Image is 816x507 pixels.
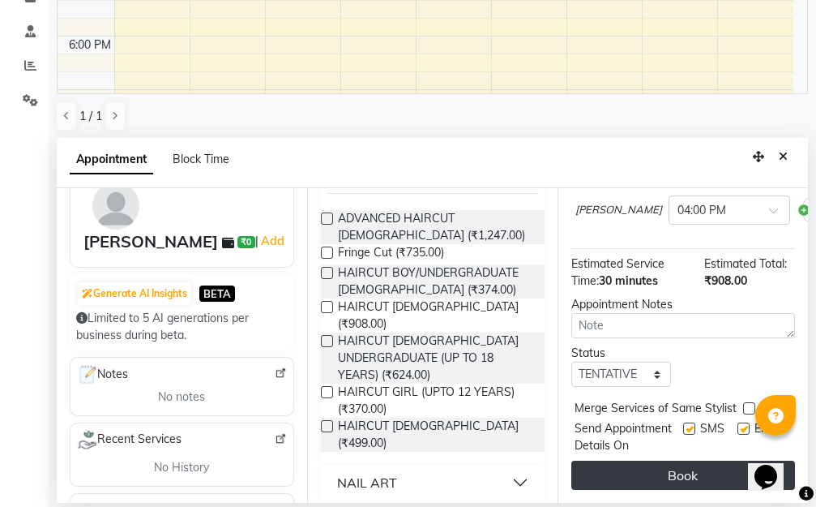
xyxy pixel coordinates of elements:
span: HAIRCUT [DEMOGRAPHIC_DATA] (₹908.00) [338,299,532,333]
button: NAIL ART [327,468,538,497]
div: 6:15 PM [66,90,114,107]
a: Add [258,231,287,251]
span: [PERSON_NAME] [575,202,662,218]
span: Estimated Total: [704,256,787,271]
span: HAIRCUT GIRL (UPTO 12 YEARS) (₹370.00) [338,384,532,418]
img: avatar [92,183,139,230]
span: 1 / 1 [79,108,102,125]
div: NAIL ART [337,473,397,492]
iframe: chat widget [748,442,800,491]
button: Generate AI Insights [78,282,191,305]
span: SMS [700,420,724,454]
button: Book [571,461,795,490]
span: HAIRCUT [DEMOGRAPHIC_DATA] UNDERGRADUATE (UP TO 18 YEARS) (₹624.00) [338,333,532,384]
span: Fringe Cut (₹735.00) [338,244,444,264]
button: Close [771,144,795,170]
div: Status [571,345,671,362]
span: Merge Services of Same Stylist [575,400,737,420]
div: Limited to 5 AI generations per business during beta. [76,310,288,344]
span: ₹908.00 [704,273,747,288]
div: 6:00 PM [66,37,114,54]
span: Estimated Service Time: [571,256,664,288]
span: Appointment [70,145,153,174]
span: Send Appointment Details On [575,420,677,454]
span: Notes [77,364,128,385]
span: ₹0 [237,236,254,249]
span: Email [754,420,782,454]
span: BETA [199,286,235,301]
span: 30 minutes [599,273,658,288]
span: No notes [158,389,205,406]
span: ADVANCED HAIRCUT [DEMOGRAPHIC_DATA] (₹1,247.00) [338,210,532,244]
div: [PERSON_NAME] [83,230,218,254]
span: HAIRCUT BOY/UNDERGRADUATE [DEMOGRAPHIC_DATA] (₹374.00) [338,264,532,299]
span: No History [154,459,209,476]
div: Appointment Notes [571,296,795,313]
span: HAIRCUT [DEMOGRAPHIC_DATA] (₹499.00) [338,418,532,452]
span: | [255,231,287,251]
span: Block Time [173,152,229,166]
span: Recent Services [77,430,182,449]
